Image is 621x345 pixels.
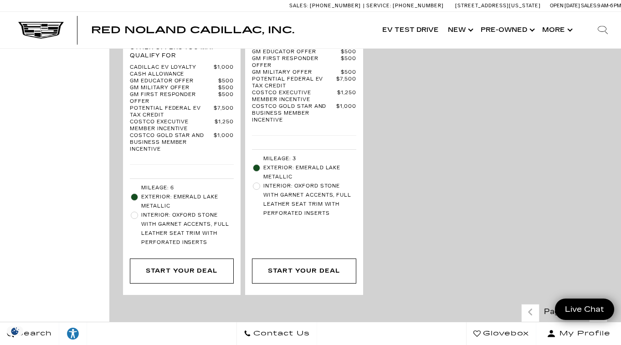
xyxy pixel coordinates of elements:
[336,76,356,90] span: $7,500
[5,326,26,336] section: Click to Open Cookie Consent Modal
[252,69,356,76] a: GM Military Offer $500
[130,78,218,85] span: GM Educator Offer
[252,49,340,56] span: GM Educator Offer
[130,91,234,105] a: GM First Responder Offer $500
[59,322,87,345] a: Explore your accessibility options
[289,3,308,9] span: Sales:
[466,322,536,345] a: Glovebox
[130,119,234,132] a: Costco Executive Member Incentive $1,250
[130,105,234,119] a: Potential Federal EV Tax Credit $7,500
[130,259,234,283] div: Start Your Deal
[218,78,234,85] span: $500
[443,12,476,48] a: New
[91,25,294,36] span: Red Noland Cadillac, Inc.
[214,64,234,78] span: $1,000
[597,3,621,9] span: 9 AM-6 PM
[252,56,356,69] a: GM First Responder Offer $500
[263,182,356,218] span: Interior: Oxford Stone with Garnet accents, Full Leather seat trim with Perforated inserts
[476,12,538,48] a: Pre-Owned
[289,3,363,8] a: Sales: [PHONE_NUMBER]
[141,193,234,211] span: Exterior: Emerald Lake Metallic
[263,163,356,182] span: Exterior: Emerald Lake Metallic
[214,105,234,119] span: $7,500
[556,327,611,340] span: My Profile
[539,304,589,322] div: Page 1 of 2
[252,259,356,283] div: Start Your Deal
[130,78,234,85] a: GM Educator Offer $500
[130,85,218,91] span: GM Military Offer
[341,69,356,76] span: $500
[218,91,234,105] span: $500
[341,49,356,56] span: $500
[130,91,218,105] span: GM First Responder Offer
[130,43,234,60] p: Other Offers You May Qualify For
[130,132,214,153] span: Costco Gold Star and Business Member Incentive
[252,90,337,103] span: Costco Executive Member Incentive
[341,56,356,69] span: $500
[560,304,609,315] span: Live Chat
[252,76,356,90] a: Potential Federal EV Tax Credit $7,500
[5,326,26,336] img: Opt-Out Icon
[585,12,621,48] div: Search
[268,266,340,276] div: Start Your Deal
[218,85,234,91] span: $500
[14,327,52,340] span: Search
[252,90,356,103] a: Costco Executive Member Incentive $1,250
[252,103,356,124] a: Costco Gold Star and Business Member Incentive $1,000
[252,103,336,124] span: Costco Gold Star and Business Member Incentive
[130,64,234,78] a: Cadillac EV Loyalty Cash Allowance $1,000
[481,327,529,340] span: Glovebox
[252,69,340,76] span: GM Military Offer
[130,105,214,119] span: Potential Federal EV Tax Credit
[310,3,361,9] span: [PHONE_NUMBER]
[130,132,234,153] a: Costco Gold Star and Business Member Incentive $1,000
[393,3,444,9] span: [PHONE_NUMBER]
[130,119,215,132] span: Costco Executive Member Incentive
[363,3,446,8] a: Service: [PHONE_NUMBER]
[130,64,214,78] span: Cadillac EV Loyalty Cash Allowance
[18,21,64,39] img: Cadillac Dark Logo with Cadillac White Text
[146,266,218,276] div: Start Your Deal
[59,327,87,340] div: Explore your accessibility options
[581,3,597,9] span: Sales:
[130,85,234,91] a: GM Military Offer $500
[251,327,310,340] span: Contact Us
[252,154,356,163] li: Mileage: 3
[550,3,580,9] span: Open [DATE]
[336,103,356,124] span: $1,000
[555,299,614,320] a: Live Chat
[366,3,391,9] span: Service:
[252,76,336,90] span: Potential Federal EV Tax Credit
[214,132,234,153] span: $1,000
[378,12,443,48] a: EV Test Drive
[215,119,234,132] span: $1,250
[91,25,294,35] a: Red Noland Cadillac, Inc.
[130,183,234,193] li: Mileage: 6
[337,90,356,103] span: $1,250
[141,211,234,247] span: Interior: Oxford Stone with Garnet accents, Full Leather seat trim with Perforated inserts
[538,12,575,48] button: More
[252,49,356,56] a: GM Educator Offer $500
[236,322,317,345] a: Contact Us
[252,56,340,69] span: GM First Responder Offer
[536,322,621,345] button: Open user profile menu
[455,3,541,9] a: [STREET_ADDRESS][US_STATE]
